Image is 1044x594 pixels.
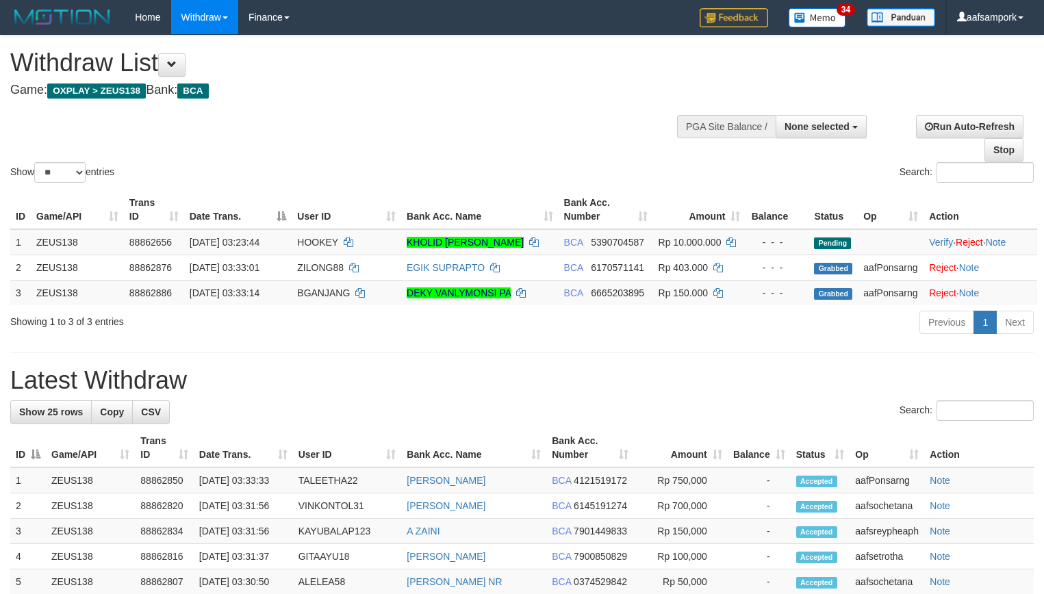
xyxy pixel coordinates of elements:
a: 1 [973,311,997,334]
span: Accepted [796,577,837,589]
a: Stop [984,138,1023,162]
td: aafPonsarng [858,280,924,305]
th: Op: activate to sort column ascending [858,190,924,229]
td: - [728,544,791,569]
td: Rp 100,000 [634,544,728,569]
td: TALEETHA22 [293,467,402,493]
th: Bank Acc. Number: activate to sort column ascending [546,428,634,467]
td: aafsreypheaph [850,519,924,544]
td: [DATE] 03:31:56 [194,493,293,519]
th: ID [10,190,31,229]
span: Rp 403.000 [659,262,708,273]
th: Action [924,190,1037,229]
th: Game/API: activate to sort column ascending [46,428,135,467]
a: Note [930,576,950,587]
span: BCA [552,500,571,511]
td: ZEUS138 [46,493,135,519]
span: BCA [552,526,571,537]
a: A ZAINI [407,526,440,537]
td: aafsetrotha [850,544,924,569]
span: Grabbed [814,263,852,274]
span: 88862656 [129,237,172,248]
h1: Latest Withdraw [10,367,1034,394]
a: Note [959,262,980,273]
span: Copy 7900850829 to clipboard [574,551,627,562]
span: HOOKEY [297,237,338,248]
span: BCA [552,576,571,587]
span: Accepted [796,501,837,513]
a: CSV [132,400,170,424]
a: Reject [929,287,956,298]
a: Note [930,551,950,562]
span: Accepted [796,476,837,487]
a: Note [959,287,980,298]
span: Pending [814,237,851,249]
a: Run Auto-Refresh [916,115,1023,138]
td: 88862850 [135,467,194,493]
img: panduan.png [867,8,935,27]
th: Balance [746,190,809,229]
span: BCA [177,83,208,99]
td: 3 [10,280,31,305]
th: Date Trans.: activate to sort column ascending [194,428,293,467]
span: Copy 4121519172 to clipboard [574,475,627,486]
a: [PERSON_NAME] [407,475,485,486]
th: User ID: activate to sort column ascending [292,190,401,229]
th: Status: activate to sort column ascending [791,428,850,467]
th: Game/API: activate to sort column ascending [31,190,124,229]
span: Copy 6145191274 to clipboard [574,500,627,511]
label: Search: [900,162,1034,183]
div: Showing 1 to 3 of 3 entries [10,309,424,328]
td: aafPonsarng [850,467,924,493]
span: BCA [552,551,571,562]
a: Previous [919,311,974,334]
div: - - - [751,235,803,249]
span: Copy 6665203895 to clipboard [591,287,644,298]
span: Copy 5390704587 to clipboard [591,237,644,248]
span: CSV [141,406,161,417]
img: Button%20Memo.svg [789,8,846,27]
input: Search: [937,400,1034,421]
td: VINKONTOL31 [293,493,402,519]
span: Show 25 rows [19,406,83,417]
th: ID: activate to sort column descending [10,428,46,467]
td: Rp 750,000 [634,467,728,493]
td: ZEUS138 [31,255,124,280]
td: · · [924,229,1037,255]
th: Trans ID: activate to sort column ascending [135,428,194,467]
span: Copy 6170571141 to clipboard [591,262,644,273]
a: [PERSON_NAME] NR [407,576,502,587]
label: Search: [900,400,1034,421]
span: BGANJANG [297,287,350,298]
div: - - - [751,261,803,274]
span: Copy [100,406,124,417]
span: 88862876 [129,262,172,273]
td: KAYUBALAP123 [293,519,402,544]
h4: Game: Bank: [10,83,683,97]
span: [DATE] 03:23:44 [190,237,259,248]
td: ZEUS138 [31,280,124,305]
a: Copy [91,400,133,424]
td: ZEUS138 [46,544,135,569]
span: Rp 150.000 [659,287,708,298]
span: BCA [564,287,583,298]
h1: Withdraw List [10,49,683,77]
th: Bank Acc. Name: activate to sort column ascending [401,428,546,467]
a: Reject [956,237,983,248]
span: 34 [837,3,855,16]
td: ZEUS138 [31,229,124,255]
th: User ID: activate to sort column ascending [293,428,402,467]
span: [DATE] 03:33:14 [190,287,259,298]
td: 88862834 [135,519,194,544]
td: 1 [10,467,46,493]
td: - [728,519,791,544]
td: - [728,467,791,493]
th: Trans ID: activate to sort column ascending [124,190,184,229]
span: Copy 0374529842 to clipboard [574,576,627,587]
a: KHOLID [PERSON_NAME] [407,237,524,248]
th: Action [924,428,1034,467]
td: - [728,493,791,519]
th: Status [809,190,858,229]
span: Grabbed [814,288,852,300]
select: Showentries [34,162,86,183]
